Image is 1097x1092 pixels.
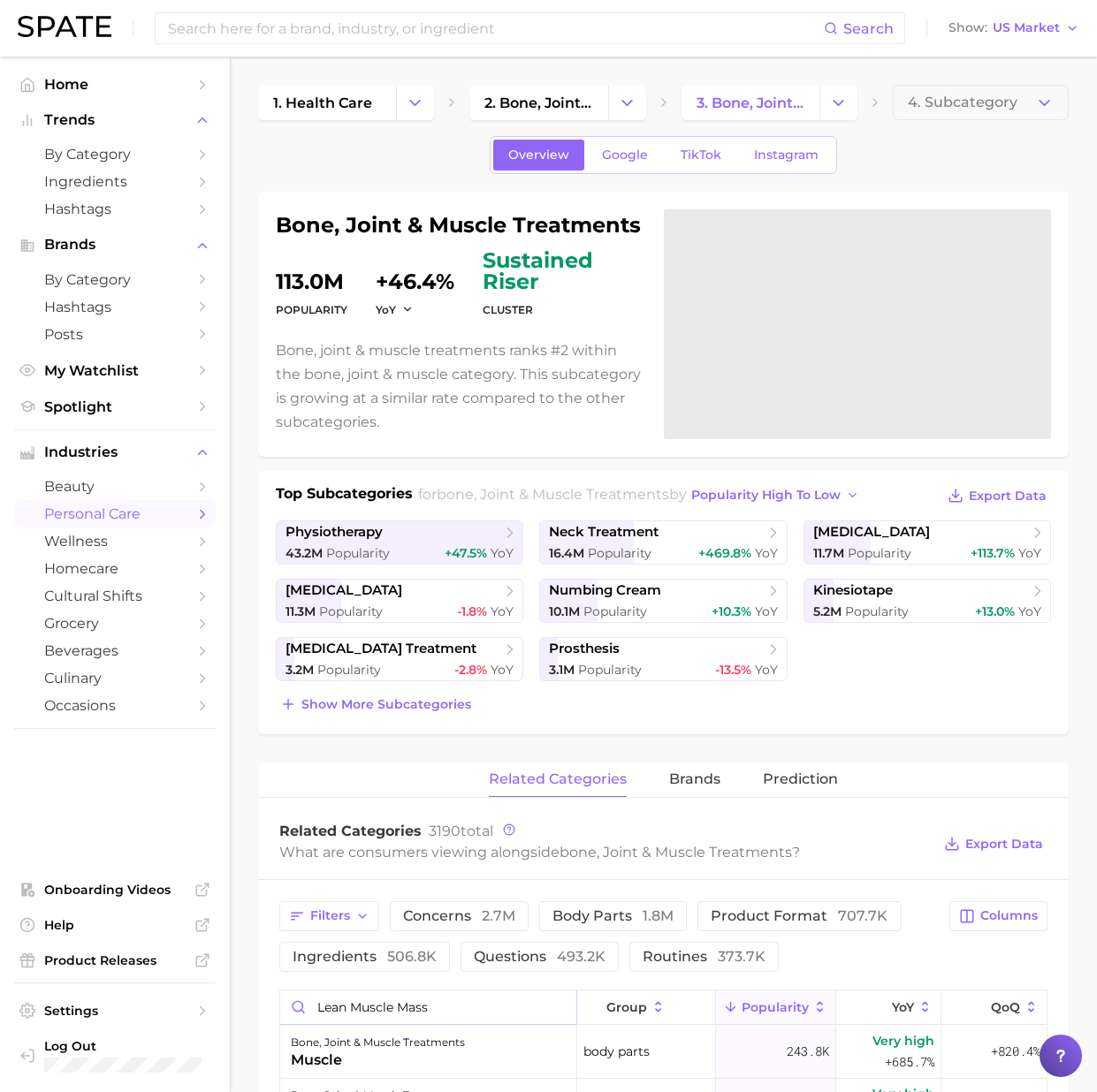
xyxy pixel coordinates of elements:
a: Settings [14,997,216,1024]
a: TikTok [666,140,736,171]
span: +820.4% [991,1041,1040,1062]
button: bone, joint & muscle treatmentsmusclebody parts243.8kVery high+685.7%+820.4% [280,1026,1047,1079]
span: group [606,1000,647,1014]
span: Prediction [763,771,838,787]
span: Popularity [845,603,909,619]
span: bone, joint & muscle treatments [437,486,669,503]
a: physiotherapy43.2m Popularity+47.5% YoY [276,520,523,565]
span: 1.8m [643,907,674,924]
a: Product Releases [14,947,216,974]
span: grocery [44,615,186,632]
span: Popularity [848,545,911,561]
button: Industries [14,439,216,466]
a: by Category [14,140,216,168]
span: bone, joint & muscle treatments [560,844,792,861]
span: YoY [755,545,778,561]
span: 3.2m [286,662,314,678]
span: 1. health care [273,95,372,111]
a: personal care [14,500,216,527]
a: 1. health care [258,85,396,120]
span: beverages [44,642,186,659]
a: neck treatment16.4m Popularity+469.8% YoY [539,520,787,565]
a: Onboarding Videos [14,876,216,903]
span: related categories [489,771,627,787]
span: ingredients [293,950,437,964]
span: YoY [1018,545,1041,561]
dd: 113.0m [276,250,347,292]
a: Log out. Currently logged in with e-mail spolansky@diginsights.com. [14,1033,216,1078]
span: 4. Subcategory [908,95,1017,110]
span: Home [44,76,186,93]
span: Columns [980,908,1038,923]
button: Change Category [819,85,857,120]
button: Columns [949,901,1047,931]
span: Show more subcategories [301,697,471,712]
span: Log Out [44,1038,217,1054]
dd: +46.4% [376,250,454,292]
span: questions [474,950,606,964]
span: body parts [583,1041,650,1062]
a: [MEDICAL_DATA] treatment3.2m Popularity-2.8% YoY [276,637,523,681]
span: -1.8% [457,603,487,619]
span: homecare [44,560,186,577]
a: [MEDICAL_DATA]11.7m Popularity+113.7% YoY [804,520,1051,565]
span: kinesiotape [813,582,893,599]
span: 373.7k [718,948,766,965]
a: wellness [14,527,216,555]
button: YoY [376,302,414,317]
button: popularity high to low [687,483,865,507]
span: 2. bone, joint & muscle [484,95,592,111]
span: +10.3% [712,603,751,619]
span: +47.5% [445,545,487,561]
span: product format [711,909,888,923]
span: Instagram [754,148,819,163]
span: Onboarding Videos [44,882,186,898]
div: bone, joint & muscle treatments [291,1032,465,1053]
span: Popularity [319,603,383,619]
span: +13.0% [975,603,1015,619]
span: Posts [44,326,186,343]
div: What are consumers viewing alongside ? [279,840,931,864]
span: Show [948,23,987,33]
a: Home [14,71,216,98]
button: group [577,990,717,1025]
span: Hashtags [44,201,186,217]
span: +113.7% [971,545,1015,561]
p: Bone, joint & muscle treatments ranks #2 within the bone, joint & muscle category. This subcatego... [276,338,643,435]
span: US Market [993,23,1060,33]
span: occasions [44,697,186,714]
span: Popularity [578,662,642,678]
span: Export Data [965,837,1043,852]
span: Overview [508,148,569,163]
span: Popularity [742,1000,809,1014]
span: 707.7k [838,907,888,924]
span: YoY [491,603,514,619]
span: 2.7m [482,907,515,924]
span: 243.8k [787,1041,829,1062]
span: Google [602,148,648,163]
span: physiotherapy [286,524,383,541]
a: Hashtags [14,195,216,223]
span: Popularity [326,545,390,561]
span: neck treatment [549,524,659,541]
span: QoQ [991,1000,1020,1014]
input: Search here for a brand, industry, or ingredient [166,13,824,43]
span: concerns [403,909,515,923]
span: brands [669,771,720,787]
dt: Popularity [276,300,347,321]
img: SPATE [18,16,111,37]
span: YoY [491,545,514,561]
span: Very high [872,1030,934,1051]
span: for by [418,486,865,503]
span: Popularity [317,662,381,678]
span: YoY [1018,603,1041,619]
span: Brands [44,237,186,253]
span: -13.5% [715,662,751,678]
button: Change Category [608,85,646,120]
a: prosthesis3.1m Popularity-13.5% YoY [539,637,787,681]
input: Search in bone, joint & muscle treatments [280,990,576,1024]
button: ShowUS Market [944,17,1084,40]
a: beauty [14,473,216,500]
span: 3.1m [549,662,575,678]
span: TikTok [681,148,721,163]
